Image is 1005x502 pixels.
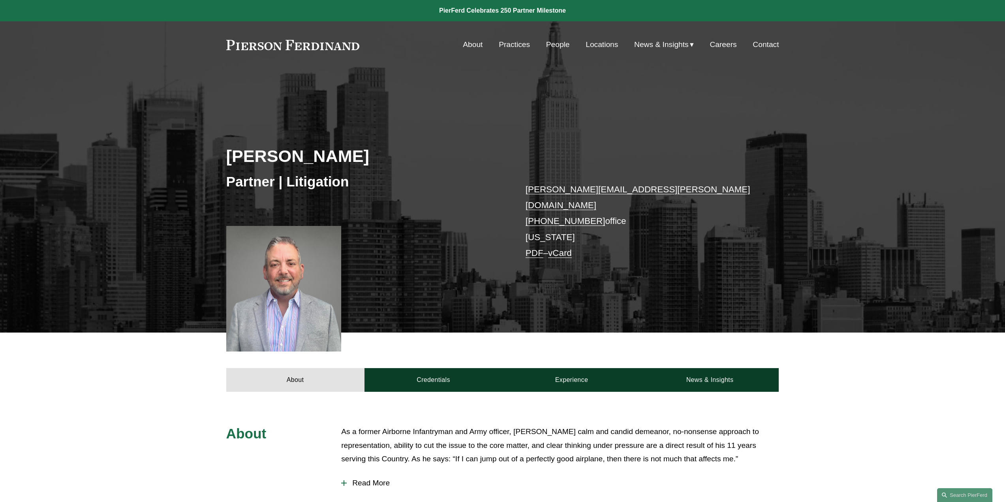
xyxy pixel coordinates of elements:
[503,368,641,392] a: Experience
[526,182,756,261] p: office [US_STATE] –
[641,368,779,392] a: News & Insights
[226,146,503,166] h2: [PERSON_NAME]
[463,37,483,52] a: About
[364,368,503,392] a: Credentials
[634,37,694,52] a: folder dropdown
[937,488,992,502] a: Search this site
[347,479,779,487] span: Read More
[341,425,779,466] p: As a former Airborne Infantryman and Army officer, [PERSON_NAME] calm and candid demeanor, no-non...
[546,37,570,52] a: People
[226,426,267,441] span: About
[548,248,572,258] a: vCard
[586,37,618,52] a: Locations
[226,173,503,190] h3: Partner | Litigation
[341,473,779,493] button: Read More
[499,37,530,52] a: Practices
[710,37,736,52] a: Careers
[526,248,543,258] a: PDF
[526,216,605,226] a: [PHONE_NUMBER]
[226,368,364,392] a: About
[753,37,779,52] a: Contact
[634,38,689,52] span: News & Insights
[526,184,750,210] a: [PERSON_NAME][EMAIL_ADDRESS][PERSON_NAME][DOMAIN_NAME]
